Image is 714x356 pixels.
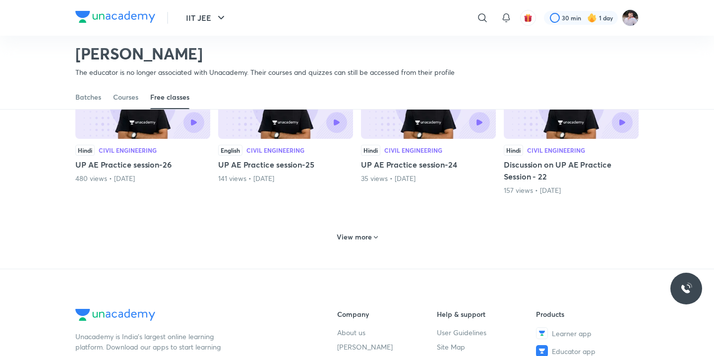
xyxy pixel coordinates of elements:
[75,331,224,352] p: Unacademy is India’s largest online learning platform. Download our apps to start learning
[524,13,533,22] img: avatar
[680,283,692,295] img: ttu
[75,309,155,321] img: Company Logo
[337,232,372,242] h6: View more
[337,342,437,352] a: [PERSON_NAME]
[504,145,523,156] div: Hindi
[504,61,639,195] div: Discussion on UP AE Practice Session - 22
[218,145,242,156] div: English
[361,159,496,171] h5: UP AE Practice session-24
[75,85,101,109] a: Batches
[75,145,95,156] div: Hindi
[75,67,455,77] p: The educator is no longer associated with Unacademy. Their courses and quizzes can still be acces...
[75,11,155,23] img: Company Logo
[504,185,639,195] div: 157 views • 3 years ago
[337,327,437,338] a: About us
[218,174,353,183] div: 141 views • 3 years ago
[113,85,138,109] a: Courses
[337,309,437,319] h6: Company
[437,309,536,319] h6: Help & support
[75,309,305,323] a: Company Logo
[99,147,157,153] div: Civil Engineering
[75,92,101,102] div: Batches
[622,9,639,26] img: Abhishek kumar
[437,342,536,352] a: Site Map
[218,61,353,195] div: UP AE Practice session-25
[75,159,210,171] h5: UP AE Practice session-26
[361,61,496,195] div: UP AE Practice session-24
[504,159,639,182] h5: Discussion on UP AE Practice Session - 22
[113,92,138,102] div: Courses
[384,147,442,153] div: Civil Engineering
[75,44,455,63] h2: [PERSON_NAME]
[527,147,585,153] div: Civil Engineering
[437,327,536,338] a: User Guidelines
[361,174,496,183] div: 35 views • 3 years ago
[75,11,155,25] a: Company Logo
[520,10,536,26] button: avatar
[536,327,548,339] img: Learner app
[218,159,353,171] h5: UP AE Practice session-25
[180,8,233,28] button: IIT JEE
[552,328,592,339] span: Learner app
[536,309,636,319] h6: Products
[75,61,210,195] div: UP AE Practice session-26
[246,147,304,153] div: Civil Engineering
[150,92,189,102] div: Free classes
[536,327,636,339] a: Learner app
[361,145,380,156] div: Hindi
[75,174,210,183] div: 480 views • 3 years ago
[587,13,597,23] img: streak
[150,85,189,109] a: Free classes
